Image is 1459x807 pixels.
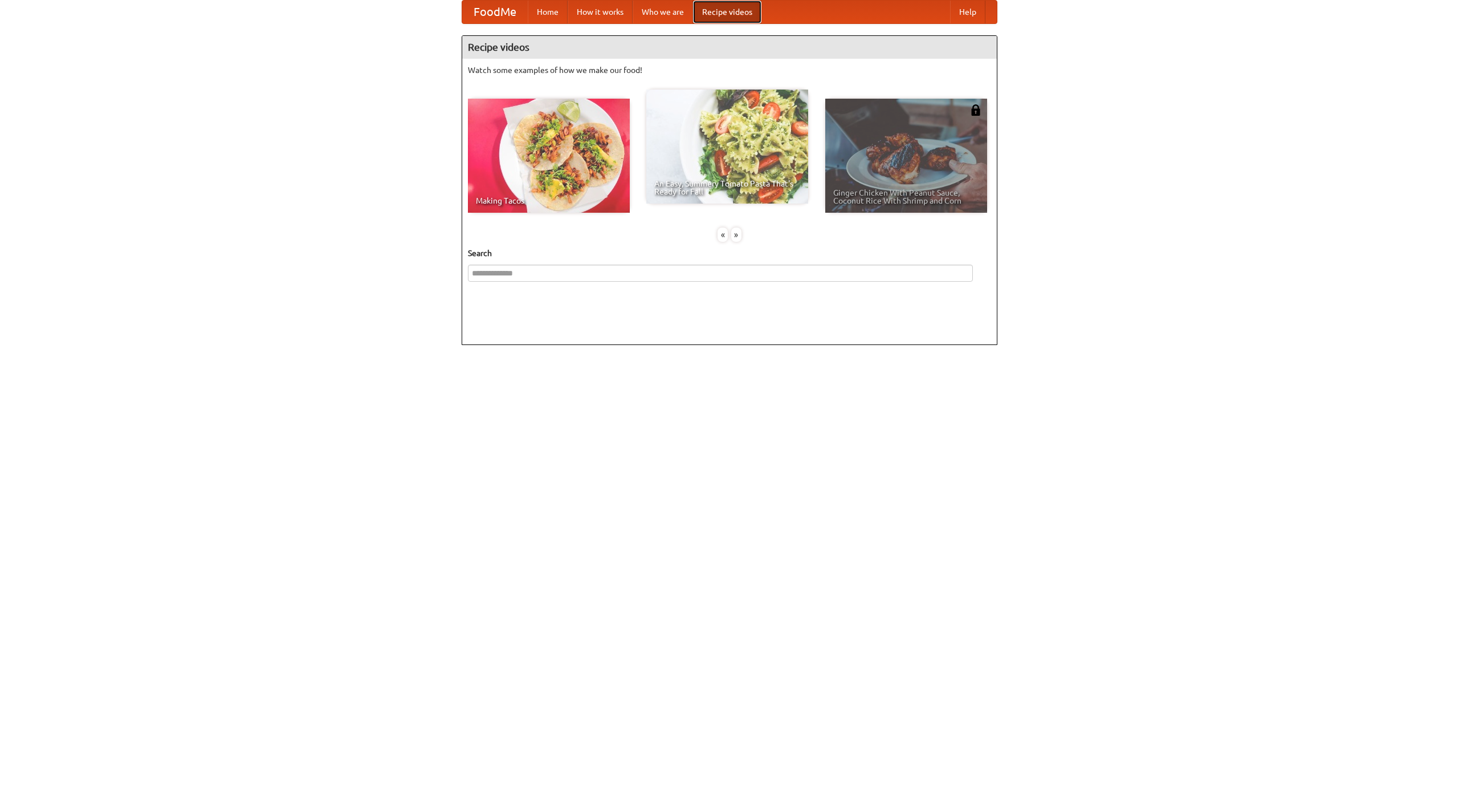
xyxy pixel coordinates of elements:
h5: Search [468,248,991,259]
img: 483408.png [970,104,981,116]
h4: Recipe videos [462,36,997,59]
span: An Easy, Summery Tomato Pasta That's Ready for Fall [654,180,800,196]
a: FoodMe [462,1,528,23]
a: Making Tacos [468,99,630,213]
span: Making Tacos [476,197,622,205]
a: An Easy, Summery Tomato Pasta That's Ready for Fall [646,90,808,204]
p: Watch some examples of how we make our food! [468,64,991,76]
div: » [731,228,741,242]
a: Home [528,1,568,23]
div: « [718,228,728,242]
a: Recipe videos [693,1,761,23]
a: How it works [568,1,633,23]
a: Help [950,1,985,23]
a: Who we are [633,1,693,23]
